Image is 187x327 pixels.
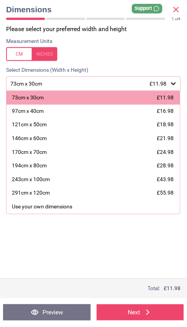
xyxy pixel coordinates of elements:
div: 73cm x 30cm [12,94,44,102]
div: 73cm x 30cm [10,81,170,87]
div: Support [132,4,163,13]
div: Use your own dimensions [12,203,72,211]
span: £11.98 [150,81,167,87]
button: Preview [3,305,91,321]
div: 146cm x 60cm [12,135,47,143]
span: 1 [172,17,174,21]
div: Total: [6,285,181,292]
span: £16.98 [157,108,174,114]
div: 121cm x 50cm [12,121,47,129]
span: £28.98 [157,163,174,169]
span: £11.98 [157,94,174,101]
span: £21.98 [157,135,174,142]
div: 291cm x 120cm [12,190,50,197]
button: Next [97,305,184,321]
div: 170cm x 70cm [12,149,47,157]
div: 243cm x 100cm [12,176,50,184]
div: of 4 [172,17,181,22]
span: 11.98 [167,286,181,292]
p: Please select your preferred width and height [6,25,187,33]
span: £18.98 [157,122,174,128]
span: Dimensions [6,4,172,15]
div: 194cm x 80cm [12,162,47,170]
span: £55.98 [157,190,174,196]
span: £ [164,285,181,292]
span: £24.98 [157,149,174,155]
label: Measurement Units [6,38,52,45]
div: 97cm x 40cm [12,108,44,116]
span: £43.98 [157,177,174,183]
